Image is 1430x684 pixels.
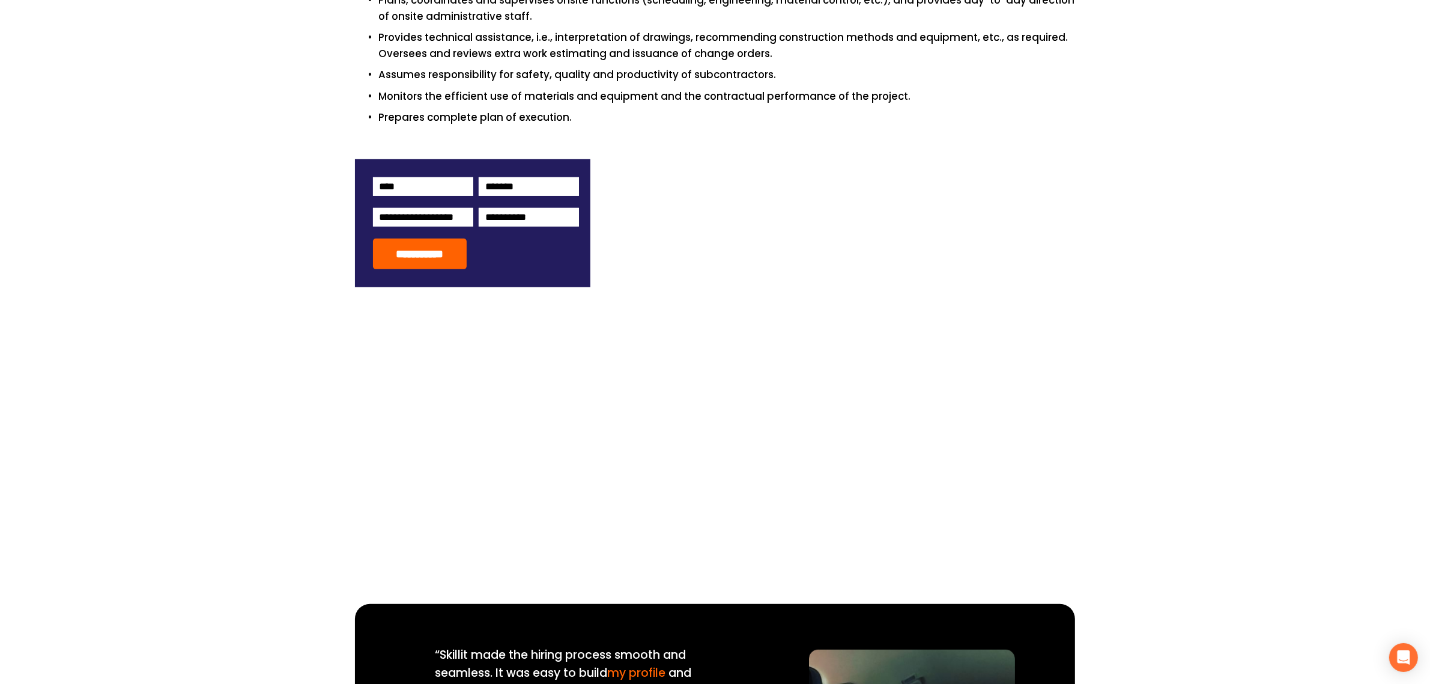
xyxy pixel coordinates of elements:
[435,647,689,682] span: “Skillit made the hiring process smooth and seamless. It was easy to build
[1389,643,1418,672] div: Open Intercom Messenger
[379,88,1076,105] p: Monitors the efficient use of materials and equipment and the contractual performance of the proj...
[379,109,1076,126] p: Prepares complete plan of execution.
[607,665,665,681] a: my profile
[379,29,1076,62] p: Provides technical assistance, i.e., interpretation of drawings, recommending construction method...
[379,67,1076,83] p: Assumes responsibility for safety, quality and productivity of subcontractors.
